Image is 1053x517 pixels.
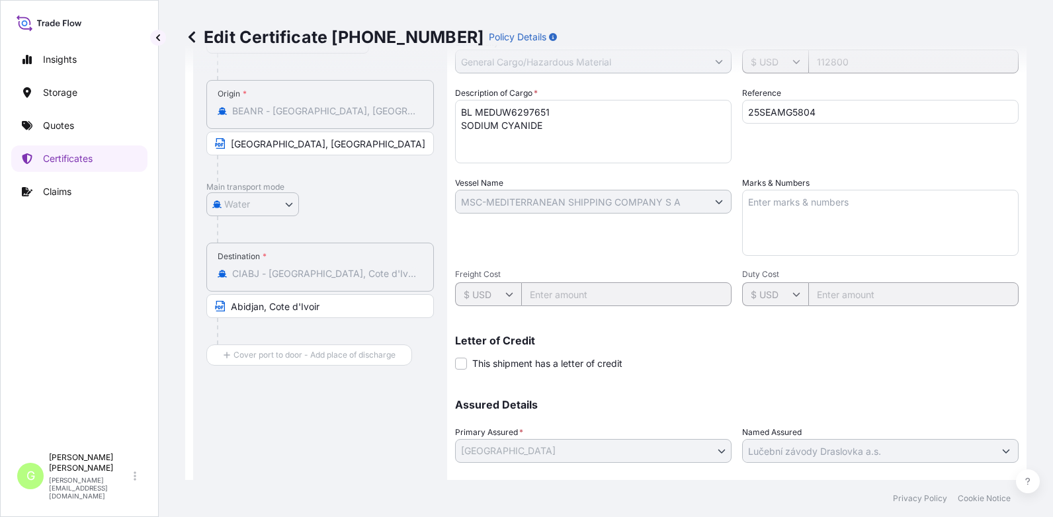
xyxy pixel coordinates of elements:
span: [GEOGRAPHIC_DATA] [461,444,556,457]
textarea: BL MEDUW6297651 SODIUM CYANIDE [455,100,732,163]
p: Main transport mode [206,182,434,192]
input: Text to appear on certificate [206,294,434,318]
span: This shipment has a letter of credit [472,357,622,370]
a: Privacy Policy [893,493,947,504]
a: Storage [11,79,147,106]
p: Certificates [43,152,93,165]
label: Marks & Numbers [742,177,810,190]
a: Cookie Notice [958,493,1011,504]
button: Show suggestions [707,190,731,214]
span: Primary Assured [455,426,523,439]
button: Show suggestions [994,439,1018,463]
div: Origin [218,89,247,99]
div: Destination [218,251,267,262]
label: Reference [742,87,781,100]
p: [PERSON_NAME][EMAIL_ADDRESS][DOMAIN_NAME] [49,476,131,500]
span: Duty Cost [742,269,1019,280]
label: Description of Cargo [455,87,538,100]
p: Storage [43,86,77,99]
input: Assured Name [743,439,994,463]
label: Vessel Name [455,177,503,190]
input: Destination [232,267,417,280]
span: Cover port to door - Add place of discharge [233,348,396,362]
p: Edit Certificate [PHONE_NUMBER] [185,26,484,48]
a: Quotes [11,112,147,139]
input: Enter booking reference [742,100,1019,124]
p: Claims [43,185,71,198]
input: Type to search vessel name or IMO [456,190,707,214]
p: [PERSON_NAME] [PERSON_NAME] [49,452,131,473]
input: Text to appear on certificate [206,132,434,155]
a: Claims [11,179,147,205]
span: Water [224,198,250,211]
span: Freight Cost [455,269,732,280]
span: G [26,469,35,483]
label: Named Assured [742,426,802,439]
p: Quotes [43,119,74,132]
label: Named Assured Address [455,479,547,492]
a: Certificates [11,145,147,172]
button: Cover port to door - Add place of discharge [206,344,412,366]
button: Select transport [206,192,299,216]
input: Enter amount [521,282,732,306]
input: Enter amount [808,282,1019,306]
p: Policy Details [489,30,546,44]
p: Insights [43,53,77,66]
input: Origin [232,104,417,118]
a: Insights [11,46,147,73]
button: [GEOGRAPHIC_DATA] [455,439,732,463]
p: Letter of Credit [455,335,1019,346]
p: Assured Details [455,399,1019,410]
